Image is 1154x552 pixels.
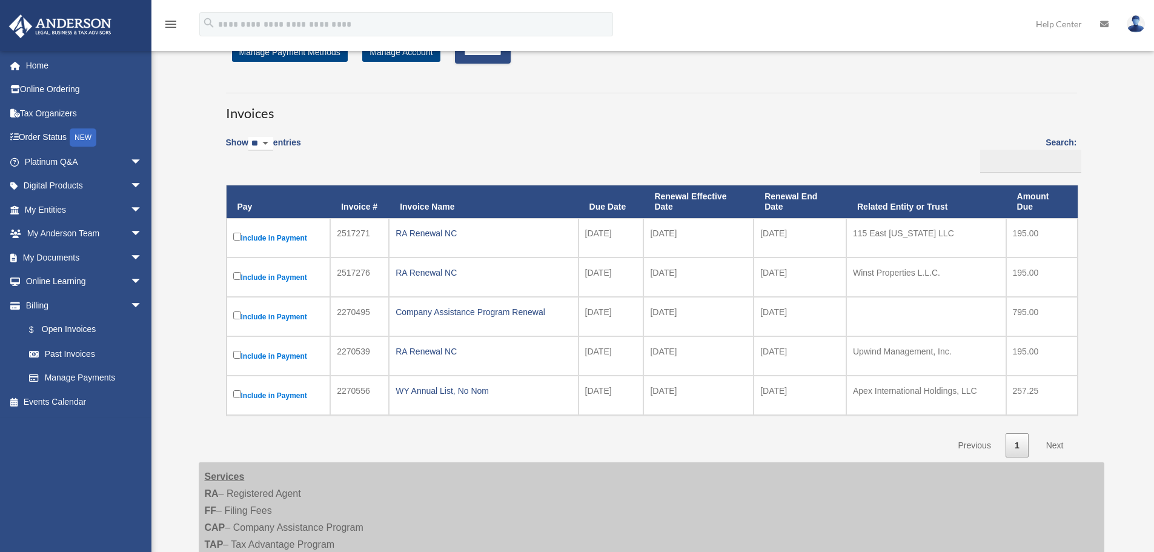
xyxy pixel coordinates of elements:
[389,185,578,218] th: Invoice Name: activate to sort column ascending
[130,293,154,318] span: arrow_drop_down
[17,342,154,366] a: Past Invoices
[579,336,644,376] td: [DATE]
[233,230,324,245] label: Include in Payment
[1037,433,1073,458] a: Next
[949,433,1000,458] a: Previous
[130,174,154,199] span: arrow_drop_down
[17,318,148,342] a: $Open Invoices
[232,42,348,62] a: Manage Payment Methods
[8,101,161,125] a: Tax Organizers
[1006,433,1029,458] a: 1
[130,245,154,270] span: arrow_drop_down
[233,348,324,364] label: Include in Payment
[754,218,846,258] td: [DATE]
[846,336,1006,376] td: Upwind Management, Inc.
[8,245,161,270] a: My Documentsarrow_drop_down
[330,336,389,376] td: 2270539
[8,270,161,294] a: Online Learningarrow_drop_down
[1006,258,1078,297] td: 195.00
[8,390,161,414] a: Events Calendar
[754,185,846,218] th: Renewal End Date: activate to sort column ascending
[226,93,1077,123] h3: Invoices
[130,150,154,175] span: arrow_drop_down
[233,351,241,359] input: Include in Payment
[643,376,754,415] td: [DATE]
[17,366,154,390] a: Manage Payments
[205,505,217,516] strong: FF
[8,125,161,150] a: Order StatusNEW
[36,322,42,338] span: $
[754,376,846,415] td: [DATE]
[8,198,161,222] a: My Entitiesarrow_drop_down
[233,309,324,324] label: Include in Payment
[248,137,273,151] select: Showentries
[8,174,161,198] a: Digital Productsarrow_drop_down
[205,522,225,533] strong: CAP
[579,376,644,415] td: [DATE]
[362,42,440,62] a: Manage Account
[579,297,644,336] td: [DATE]
[396,343,571,360] div: RA Renewal NC
[754,258,846,297] td: [DATE]
[233,388,324,403] label: Include in Payment
[5,15,115,38] img: Anderson Advisors Platinum Portal
[1127,15,1145,33] img: User Pic
[976,135,1077,173] label: Search:
[233,390,241,398] input: Include in Payment
[330,185,389,218] th: Invoice #: activate to sort column ascending
[396,382,571,399] div: WY Annual List, No Nom
[226,135,301,163] label: Show entries
[396,304,571,321] div: Company Assistance Program Renewal
[643,218,754,258] td: [DATE]
[643,185,754,218] th: Renewal Effective Date: activate to sort column ascending
[130,198,154,222] span: arrow_drop_down
[233,272,241,280] input: Include in Payment
[330,218,389,258] td: 2517271
[205,488,219,499] strong: RA
[754,297,846,336] td: [DATE]
[579,258,644,297] td: [DATE]
[233,233,241,241] input: Include in Payment
[1006,185,1078,218] th: Amount Due: activate to sort column ascending
[846,376,1006,415] td: Apex International Holdings, LLC
[227,185,331,218] th: Pay: activate to sort column descending
[980,150,1081,173] input: Search:
[130,222,154,247] span: arrow_drop_down
[130,270,154,294] span: arrow_drop_down
[8,222,161,246] a: My Anderson Teamarrow_drop_down
[1006,218,1078,258] td: 195.00
[754,336,846,376] td: [DATE]
[1006,297,1078,336] td: 795.00
[164,21,178,32] a: menu
[205,539,224,550] strong: TAP
[846,258,1006,297] td: Winst Properties L.L.C.
[70,128,96,147] div: NEW
[330,376,389,415] td: 2270556
[643,258,754,297] td: [DATE]
[1006,336,1078,376] td: 195.00
[8,293,154,318] a: Billingarrow_drop_down
[202,16,216,30] i: search
[233,270,324,285] label: Include in Payment
[579,218,644,258] td: [DATE]
[396,264,571,281] div: RA Renewal NC
[164,17,178,32] i: menu
[330,297,389,336] td: 2270495
[8,53,161,78] a: Home
[330,258,389,297] td: 2517276
[233,311,241,319] input: Include in Payment
[643,336,754,376] td: [DATE]
[8,78,161,102] a: Online Ordering
[8,150,161,174] a: Platinum Q&Aarrow_drop_down
[396,225,571,242] div: RA Renewal NC
[1006,376,1078,415] td: 257.25
[205,471,245,482] strong: Services
[643,297,754,336] td: [DATE]
[846,185,1006,218] th: Related Entity or Trust: activate to sort column ascending
[846,218,1006,258] td: 115 East [US_STATE] LLC
[579,185,644,218] th: Due Date: activate to sort column ascending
